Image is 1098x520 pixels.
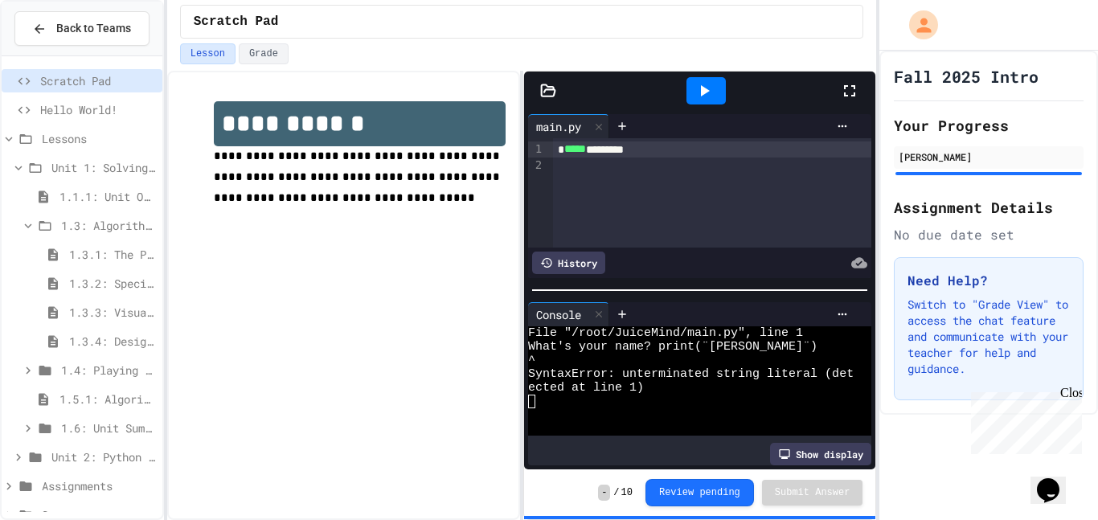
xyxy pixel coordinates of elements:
p: Switch to "Grade View" to access the chat feature and communicate with your teacher for help and ... [907,297,1070,377]
div: Chat with us now!Close [6,6,111,102]
span: Unit 2: Python Fundamentals [51,448,156,465]
div: Show display [770,443,871,465]
span: What's your name? print(¨[PERSON_NAME]¨) [528,340,817,354]
span: 1.4: Playing Games [61,362,156,379]
span: Unit 1: Solving Problems in Computer Science [51,159,156,176]
span: 1.3: Algorithms - from Pseudocode to Flowcharts [61,217,156,234]
span: 1.3.1: The Power of Algorithms [69,246,156,263]
button: Grade [239,43,289,64]
h2: Assignment Details [894,196,1084,219]
div: 2 [528,158,544,174]
span: 1.3.2: Specifying Ideas with Pseudocode [69,275,156,292]
h2: Your Progress [894,114,1084,137]
h3: Need Help? [907,271,1070,290]
button: Review pending [645,479,754,506]
span: Scratch Pad [40,72,156,89]
span: Assignments [42,477,156,494]
span: 1.5.1: Algorithm Practice Exercises [59,391,156,407]
span: 1.1.1: Unit Overview [59,188,156,205]
span: Submit Answer [775,486,850,499]
div: No due date set [894,225,1084,244]
span: ^ [528,354,535,367]
span: 10 [621,486,633,499]
span: 1.6: Unit Summary [61,420,156,436]
span: 1.3.3: Visualizing Logic with Flowcharts [69,304,156,321]
h1: Fall 2025 Intro [894,65,1039,88]
div: main.py [528,114,609,138]
span: - [598,485,610,501]
span: 1.3.4: Designing Flowcharts [69,333,156,350]
div: 1 [528,141,544,158]
span: Hello World! [40,101,156,118]
div: main.py [528,118,589,135]
span: SyntaxError: unterminated string literal (det [528,367,854,381]
span: Scratch Pad [194,12,279,31]
span: ected at line 1) [528,381,644,395]
span: Lessons [42,130,156,147]
button: Back to Teams [14,11,150,46]
span: File "/root/JuiceMind/main.py", line 1 [528,326,803,340]
iframe: chat widget [965,386,1082,454]
div: History [532,252,605,274]
span: Back to Teams [56,20,131,37]
button: Lesson [180,43,236,64]
div: My Account [892,6,942,43]
div: Console [528,306,589,323]
div: [PERSON_NAME] [899,149,1079,164]
button: Submit Answer [762,480,863,506]
div: Console [528,302,609,326]
span: / [613,486,619,499]
iframe: chat widget [1030,456,1082,504]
